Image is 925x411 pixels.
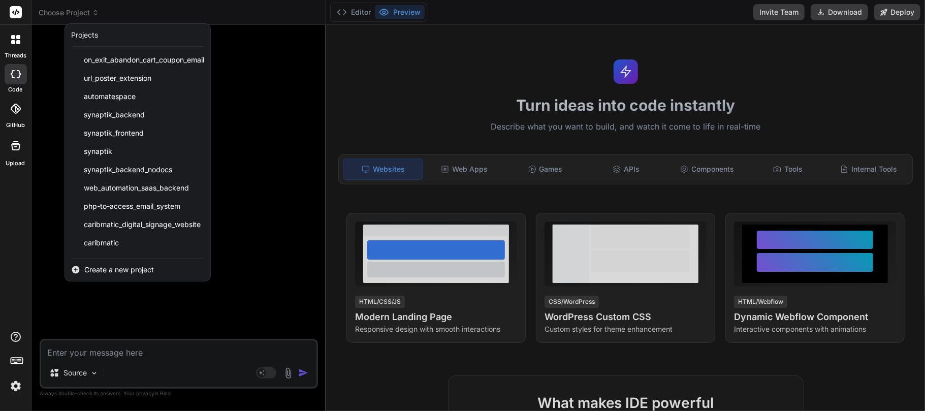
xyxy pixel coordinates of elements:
[6,159,25,168] label: Upload
[84,91,136,102] span: automatespace
[84,265,154,275] span: Create a new project
[84,146,112,156] span: synaptik
[6,121,25,130] label: GitHub
[9,85,23,94] label: code
[84,110,145,120] span: synaptik_backend
[84,128,144,138] span: synaptik_frontend
[7,377,24,395] img: settings
[5,51,26,60] label: threads
[71,30,98,40] div: Projects
[84,238,119,248] span: caribmatic
[84,201,180,211] span: php-to-access_email_system
[84,73,151,83] span: url_poster_extension
[84,55,204,65] span: on_exit_abandon_cart_coupon_email
[84,183,189,193] span: web_automation_saas_backend
[84,219,201,230] span: caribmatic_digital_signage_website
[84,165,172,175] span: synaptik_backend_nodocs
